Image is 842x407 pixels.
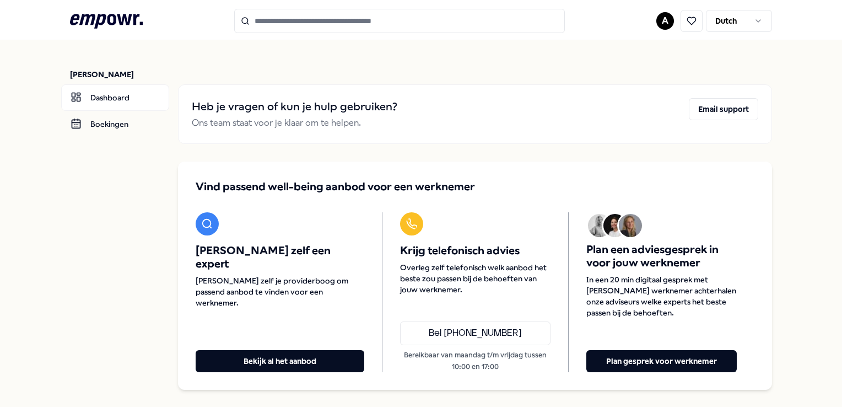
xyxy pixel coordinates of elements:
[196,275,364,308] span: [PERSON_NAME] zelf je providerboog om passend aanbod te vinden voor een werknemer.
[192,116,397,130] p: Ons team staat voor je klaar om te helpen.
[400,262,550,295] span: Overleg zelf telefonisch welk aanbod het beste zou passen bij de behoeften van jouw werknemer.
[234,9,565,33] input: Search for products, categories or subcategories
[603,214,627,237] img: Avatar
[70,69,169,80] p: [PERSON_NAME]
[656,12,674,30] button: A
[196,350,364,372] button: Bekijk al het aanbod
[61,84,169,111] a: Dashboard
[586,274,737,318] span: In een 20 min digitaal gesprek met [PERSON_NAME] werknemer achterhalen onze adviseurs welke exper...
[619,214,642,237] img: Avatar
[588,214,611,237] img: Avatar
[586,350,737,372] button: Plan gesprek voor werknemer
[400,350,550,372] p: Bereikbaar van maandag t/m vrijdag tussen 10:00 en 17:00
[689,98,758,120] button: Email support
[689,98,758,130] a: Email support
[400,322,550,346] a: Bel [PHONE_NUMBER]
[196,244,364,271] span: [PERSON_NAME] zelf een expert
[400,244,550,258] span: Krijg telefonisch advies
[196,179,475,195] span: Vind passend well-being aanbod voor een werknemer
[61,111,169,137] a: Boekingen
[586,243,737,270] span: Plan een adviesgesprek in voor jouw werknemer
[192,98,397,116] h2: Heb je vragen of kun je hulp gebruiken?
